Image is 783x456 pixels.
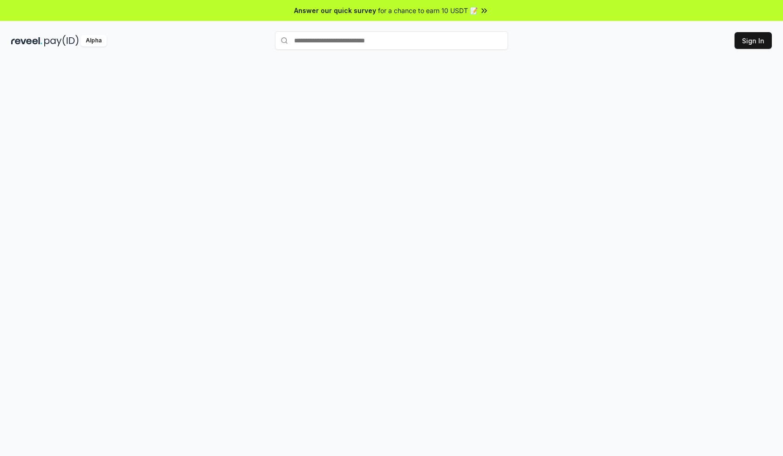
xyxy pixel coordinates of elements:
[294,6,376,15] span: Answer our quick survey
[81,35,107,47] div: Alpha
[11,35,42,47] img: reveel_dark
[378,6,478,15] span: for a chance to earn 10 USDT 📝
[735,32,772,49] button: Sign In
[44,35,79,47] img: pay_id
